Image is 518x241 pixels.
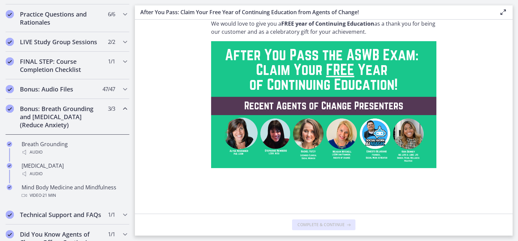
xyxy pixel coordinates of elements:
[108,10,115,18] span: 6 / 6
[6,230,14,238] i: Completed
[211,20,436,36] p: We would love to give you a as a thank you for being our customer and as a celebratory gift for y...
[297,222,345,227] span: Complete & continue
[140,8,488,16] h3: After You Pass: Claim Your Free Year of Continuing Education from Agents of Change!
[20,105,102,129] h2: Bonus: Breath Grounding and [MEDICAL_DATA] (Reduce Anxiety)
[22,162,127,178] div: [MEDICAL_DATA]
[20,211,102,219] h2: Technical Support and FAQs
[22,191,127,199] div: Video
[211,41,436,168] img: Copy_of_Claim_Your_FREE_Year_of_Continuing_Education!.png
[108,57,115,65] span: 1 / 1
[108,38,115,46] span: 2 / 2
[108,230,115,238] span: 1 / 1
[292,219,355,230] button: Complete & continue
[41,191,56,199] span: · 21 min
[103,85,115,93] span: 47 / 47
[6,38,14,46] i: Completed
[7,141,12,147] i: Completed
[20,85,102,93] h2: Bonus: Audio Files
[20,10,102,26] h2: Practice Questions and Rationales
[108,105,115,113] span: 3 / 3
[7,185,12,190] i: Completed
[6,85,14,93] i: Completed
[22,140,127,156] div: Breath Grounding
[22,148,127,156] div: Audio
[6,211,14,219] i: Completed
[6,10,14,18] i: Completed
[6,105,14,113] i: Completed
[20,57,102,74] h2: FINAL STEP: Course Completion Checklist
[108,211,115,219] span: 1 / 1
[7,163,12,168] i: Completed
[22,183,127,199] div: Mind Body Medicine and Mindfulness
[20,38,102,46] h2: LIVE Study Group Sessions
[281,20,374,27] strong: FREE year of Continuing Education
[6,57,14,65] i: Completed
[22,170,127,178] div: Audio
